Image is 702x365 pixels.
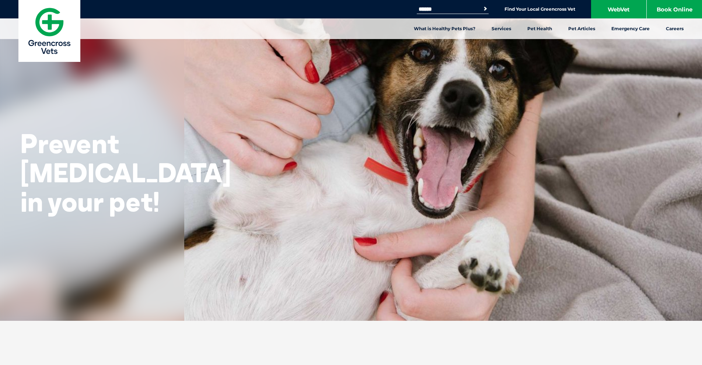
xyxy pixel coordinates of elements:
[483,18,519,39] a: Services
[519,18,560,39] a: Pet Health
[603,18,658,39] a: Emergency Care
[658,18,692,39] a: Careers
[20,129,231,217] h2: Prevent [MEDICAL_DATA] in your pet!
[560,18,603,39] a: Pet Articles
[406,18,483,39] a: What is Healthy Pets Plus?
[482,5,489,13] button: Search
[504,6,575,12] a: Find Your Local Greencross Vet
